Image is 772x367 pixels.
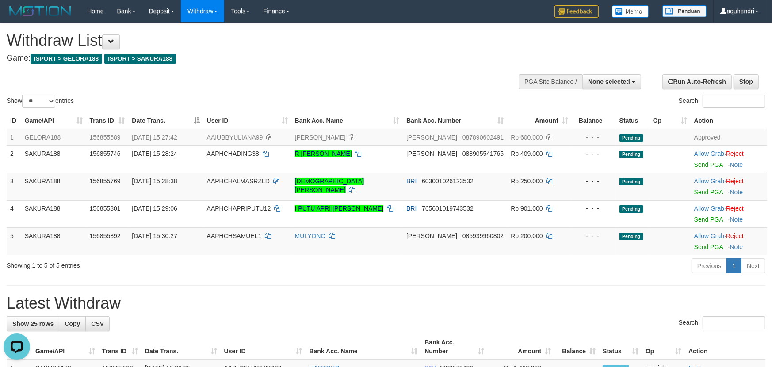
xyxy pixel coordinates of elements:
[691,227,767,255] td: ·
[741,258,765,273] a: Next
[726,178,744,185] a: Reject
[295,205,384,212] a: I PUTU APRI [PERSON_NAME]
[422,205,474,212] span: Copy 765601019743532 to clipboard
[588,78,630,85] span: None selected
[7,173,21,200] td: 3
[221,334,306,359] th: User ID: activate to sort column ascending
[730,161,743,168] a: Note
[694,189,723,196] a: Send PGA
[132,178,177,185] span: [DATE] 15:28:38
[295,178,364,193] a: [DEMOGRAPHIC_DATA][PERSON_NAME]
[31,54,102,64] span: ISPORT > GELORA188
[104,54,176,64] span: ISPORT > SAKURA188
[575,149,612,158] div: - - -
[295,134,346,141] a: [PERSON_NAME]
[734,74,759,89] a: Stop
[406,205,417,212] span: BRI
[726,258,741,273] a: 1
[99,334,141,359] th: Trans ID: activate to sort column ascending
[7,295,765,312] h1: Latest Withdraw
[295,232,326,239] a: MULYONO
[507,113,571,129] th: Amount: activate to sort column ascending
[403,113,507,129] th: Bank Acc. Number: activate to sort column ascending
[207,178,270,185] span: AAPHCHALMASRZLD
[21,173,86,200] td: SAKURA188
[619,178,643,185] span: Pending
[462,150,504,157] span: Copy 088905541765 to clipboard
[519,74,582,89] div: PGA Site Balance /
[132,232,177,239] span: [DATE] 15:30:27
[7,200,21,227] td: 4
[679,95,765,108] label: Search:
[691,113,767,129] th: Action
[7,129,21,146] td: 1
[575,204,612,213] div: - - -
[90,205,121,212] span: 156855801
[730,216,743,223] a: Note
[85,316,110,331] a: CSV
[7,32,506,49] h1: Withdraw List
[575,177,612,185] div: - - -
[86,113,129,129] th: Trans ID: activate to sort column ascending
[462,134,504,141] span: Copy 087890602491 to clipboard
[421,334,488,359] th: Bank Acc. Number: activate to sort column ascending
[132,205,177,212] span: [DATE] 15:29:06
[203,113,291,129] th: User ID: activate to sort column ascending
[730,189,743,196] a: Note
[694,178,726,185] span: ·
[65,320,80,327] span: Copy
[132,134,177,141] span: [DATE] 15:27:42
[488,334,554,359] th: Amount: activate to sort column ascending
[599,334,642,359] th: Status: activate to sort column ascending
[7,4,74,18] img: MOTION_logo.png
[582,74,641,89] button: None selected
[572,113,616,129] th: Balance
[511,232,543,239] span: Rp 200.000
[21,113,86,129] th: Game/API: activate to sort column ascending
[650,113,691,129] th: Op: activate to sort column ascending
[207,232,262,239] span: AAPHCHSAMUEL1
[7,54,506,63] h4: Game:
[726,232,744,239] a: Reject
[694,150,726,157] span: ·
[7,113,21,129] th: ID
[91,320,104,327] span: CSV
[90,150,121,157] span: 156855746
[21,227,86,255] td: SAKURA188
[511,178,543,185] span: Rp 250.000
[694,205,726,212] span: ·
[692,258,727,273] a: Previous
[726,150,744,157] a: Reject
[406,178,417,185] span: BRI
[90,232,121,239] span: 156855892
[691,200,767,227] td: ·
[4,4,30,30] button: Open LiveChat chat widget
[462,232,504,239] span: Copy 085939960802 to clipboard
[207,205,271,212] span: AAPHCHAPRIPUTU12
[703,316,765,329] input: Search:
[662,74,732,89] a: Run Auto-Refresh
[406,232,457,239] span: [PERSON_NAME]
[554,334,599,359] th: Balance: activate to sort column ascending
[7,95,74,108] label: Show entries
[22,95,55,108] select: Showentries
[619,205,643,213] span: Pending
[90,178,121,185] span: 156855769
[679,316,765,329] label: Search:
[21,200,86,227] td: SAKURA188
[730,243,743,250] a: Note
[422,178,474,185] span: Copy 603001026123532 to clipboard
[7,145,21,173] td: 2
[132,150,177,157] span: [DATE] 15:28:24
[691,145,767,173] td: ·
[619,151,643,158] span: Pending
[685,334,765,359] th: Action
[694,232,726,239] span: ·
[291,113,403,129] th: Bank Acc. Name: activate to sort column ascending
[406,134,457,141] span: [PERSON_NAME]
[726,205,744,212] a: Reject
[141,334,221,359] th: Date Trans.: activate to sort column ascending
[207,150,259,157] span: AAPHCHADING38
[575,231,612,240] div: - - -
[642,334,685,359] th: Op: activate to sort column ascending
